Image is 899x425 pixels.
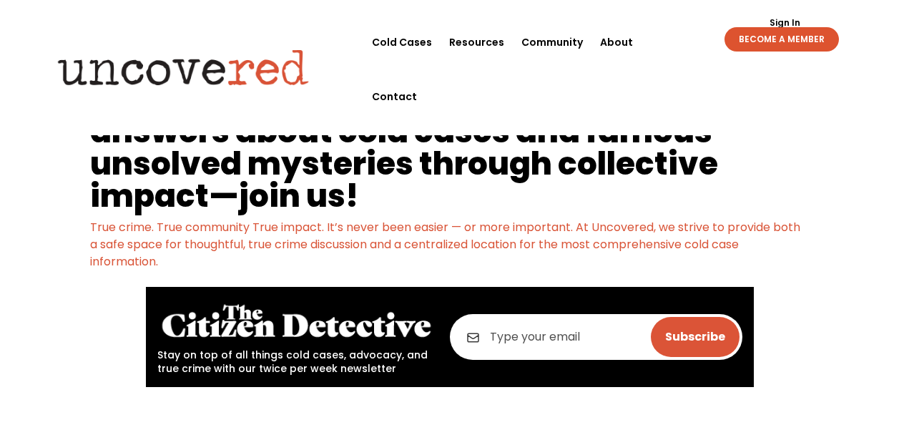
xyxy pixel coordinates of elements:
a: BECOME A MEMBER [724,27,839,52]
a: Cold Cases [372,15,432,69]
a: —join us! [209,174,358,218]
div: Stay on top of all things cold cases, advocacy, and true crime with our twice per week newsletter [157,298,436,376]
a: True crime. True community True impact. It’s never been easier — or more important. At Uncovered,... [90,219,800,270]
img: The Citizen Detective [157,298,436,345]
a: Resources [449,15,504,69]
img: Uncovered logo [46,39,321,95]
a: About [600,15,633,69]
a: Contact [372,69,417,124]
a: Sign In [762,19,808,27]
input: Subscribe [651,317,740,357]
a: Community [521,15,583,69]
input: Type your email [450,314,742,360]
h1: We’re building a platform to help uncover answers about cold cases and famous unsolved mysteries ... [90,83,810,219]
